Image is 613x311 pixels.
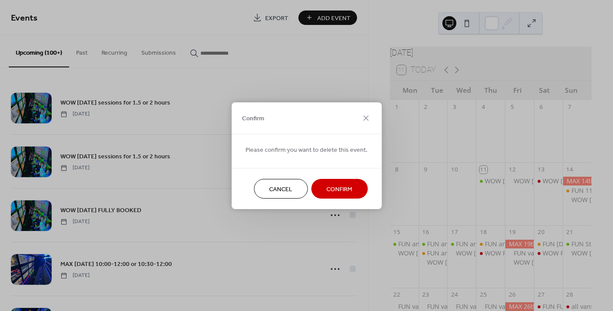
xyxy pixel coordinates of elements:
[245,145,368,154] span: Please confirm you want to delete this event.
[242,114,264,123] span: Confirm
[311,179,368,199] button: Confirm
[254,179,308,199] button: Cancel
[269,185,292,194] span: Cancel
[326,185,352,194] span: Confirm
